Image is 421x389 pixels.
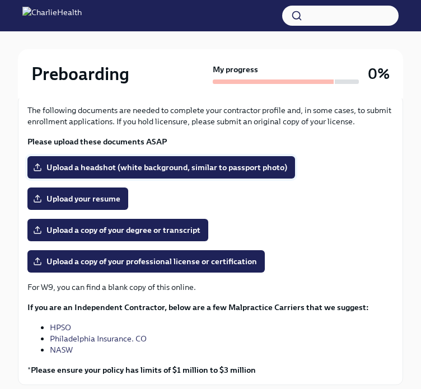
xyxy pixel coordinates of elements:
strong: Please upload these documents ASAP [27,137,167,147]
span: Upload a copy of your professional license or certification [35,256,257,267]
h2: Preboarding [31,63,129,85]
span: Upload a headshot (white background, similar to passport photo) [35,162,287,173]
p: The following documents are needed to complete your contractor profile and, in some cases, to sub... [27,105,394,127]
span: Upload your resume [35,193,120,204]
a: NASW [50,345,73,355]
strong: My progress [213,64,258,75]
strong: Please ensure your policy has limits of $1 million to $3 million [31,365,256,375]
img: CharlieHealth [22,7,82,25]
label: Upload a copy of your degree or transcript [27,219,208,241]
label: Upload a headshot (white background, similar to passport photo) [27,156,295,179]
span: Upload a copy of your degree or transcript [35,224,200,236]
p: For W9, you can find a blank copy of this online. [27,282,394,293]
a: Philadelphia Insurance. CO [50,334,147,344]
a: HPSO [50,322,71,332]
h3: 0% [368,64,390,84]
label: Upload your resume [27,188,128,210]
label: Upload a copy of your professional license or certification [27,250,265,273]
strong: If you are an Independent Contractor, below are a few Malpractice Carriers that we suggest: [27,302,369,312]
